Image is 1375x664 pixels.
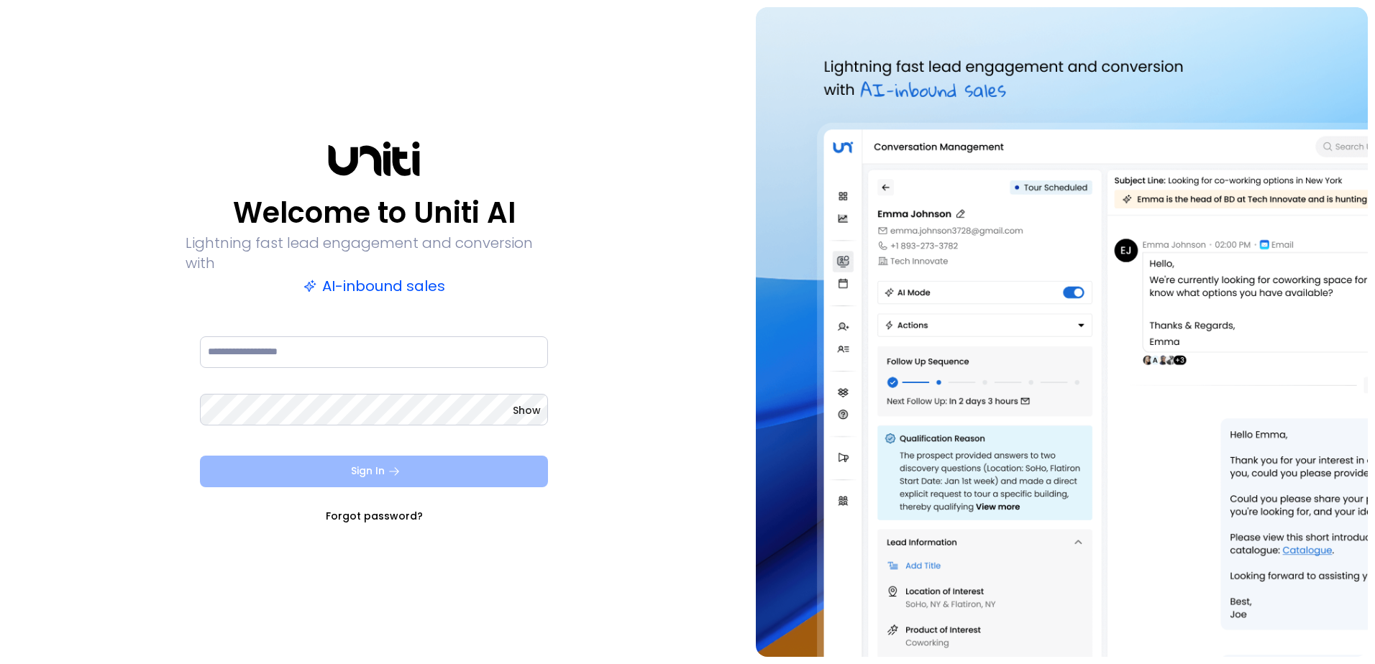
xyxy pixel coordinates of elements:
p: Lightning fast lead engagement and conversion with [186,233,562,273]
p: Welcome to Uniti AI [233,195,516,230]
button: Show [513,403,541,418]
img: auth-hero.png [756,7,1368,657]
button: Sign In [200,456,548,487]
a: Forgot password? [326,509,423,523]
p: AI-inbound sales [303,276,445,296]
